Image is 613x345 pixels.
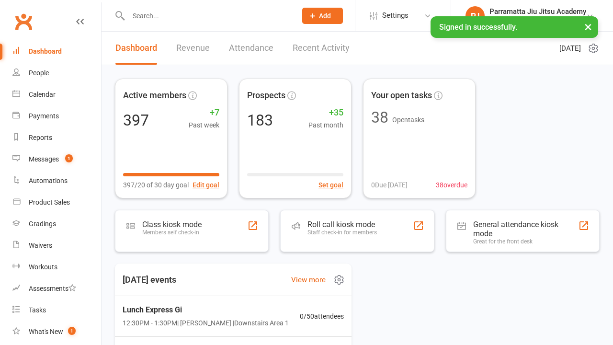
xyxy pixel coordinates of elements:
[29,69,49,77] div: People
[318,180,343,190] button: Set goal
[123,180,189,190] span: 397/20 of 30 day goal
[29,134,52,141] div: Reports
[29,155,59,163] div: Messages
[123,318,289,328] span: 12:30PM - 1:30PM | [PERSON_NAME] | Downstairs Area 1
[29,285,76,292] div: Assessments
[12,299,101,321] a: Tasks
[465,6,485,25] div: PJ
[371,180,408,190] span: 0 Due [DATE]
[123,89,186,103] span: Active members
[189,120,219,130] span: Past week
[291,274,326,286] a: View more
[382,5,409,26] span: Settings
[308,120,343,130] span: Past month
[29,112,59,120] div: Payments
[308,106,343,120] span: +35
[371,110,388,125] div: 38
[12,213,101,235] a: Gradings
[489,7,586,16] div: Parramatta Jiu Jitsu Academy
[123,113,149,128] div: 397
[68,327,76,335] span: 1
[489,16,586,24] div: Parramatta Jiu Jitsu Academy
[473,238,579,245] div: Great for the front desk
[392,116,424,124] span: Open tasks
[29,198,70,206] div: Product Sales
[12,149,101,170] a: Messages 1
[319,12,331,20] span: Add
[193,180,219,190] button: Edit goal
[29,241,52,249] div: Waivers
[142,220,202,229] div: Class kiosk mode
[12,278,101,299] a: Assessments
[12,235,101,256] a: Waivers
[302,8,343,24] button: Add
[189,106,219,120] span: +7
[12,127,101,149] a: Reports
[29,47,62,55] div: Dashboard
[115,32,157,65] a: Dashboard
[29,177,68,184] div: Automations
[307,229,377,236] div: Staff check-in for members
[125,9,290,23] input: Search...
[12,192,101,213] a: Product Sales
[559,43,581,54] span: [DATE]
[293,32,350,65] a: Recent Activity
[123,304,289,316] span: Lunch Express Gi
[439,23,517,32] span: Signed in successfully.
[29,263,57,271] div: Workouts
[65,154,73,162] span: 1
[307,220,377,229] div: Roll call kiosk mode
[371,89,432,103] span: Your open tasks
[12,84,101,105] a: Calendar
[29,91,56,98] div: Calendar
[12,256,101,278] a: Workouts
[473,220,579,238] div: General attendance kiosk mode
[247,113,273,128] div: 183
[579,16,597,37] button: ×
[142,229,202,236] div: Members self check-in
[29,328,63,335] div: What's New
[115,271,184,288] h3: [DATE] events
[12,41,101,62] a: Dashboard
[176,32,210,65] a: Revenue
[29,220,56,228] div: Gradings
[12,170,101,192] a: Automations
[12,105,101,127] a: Payments
[436,180,467,190] span: 38 overdue
[29,306,46,314] div: Tasks
[11,10,35,34] a: Clubworx
[247,89,285,103] span: Prospects
[12,62,101,84] a: People
[229,32,273,65] a: Attendance
[300,311,344,322] span: 0 / 50 attendees
[12,321,101,343] a: What's New1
